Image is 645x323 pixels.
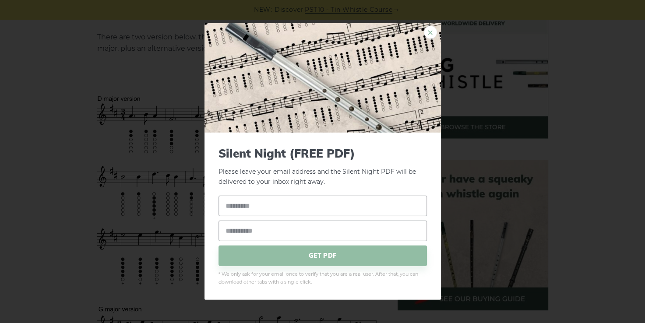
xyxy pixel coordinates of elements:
span: * We only ask for your email once to verify that you are a real user. After that, you can downloa... [219,270,427,286]
img: Tin Whistle Tab Preview [204,23,441,133]
span: Silent Night (FREE PDF) [219,147,427,160]
p: Please leave your email address and the Silent Night PDF will be delivered to your inbox right away. [219,147,427,187]
a: × [424,26,437,39]
span: GET PDF [219,245,427,266]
